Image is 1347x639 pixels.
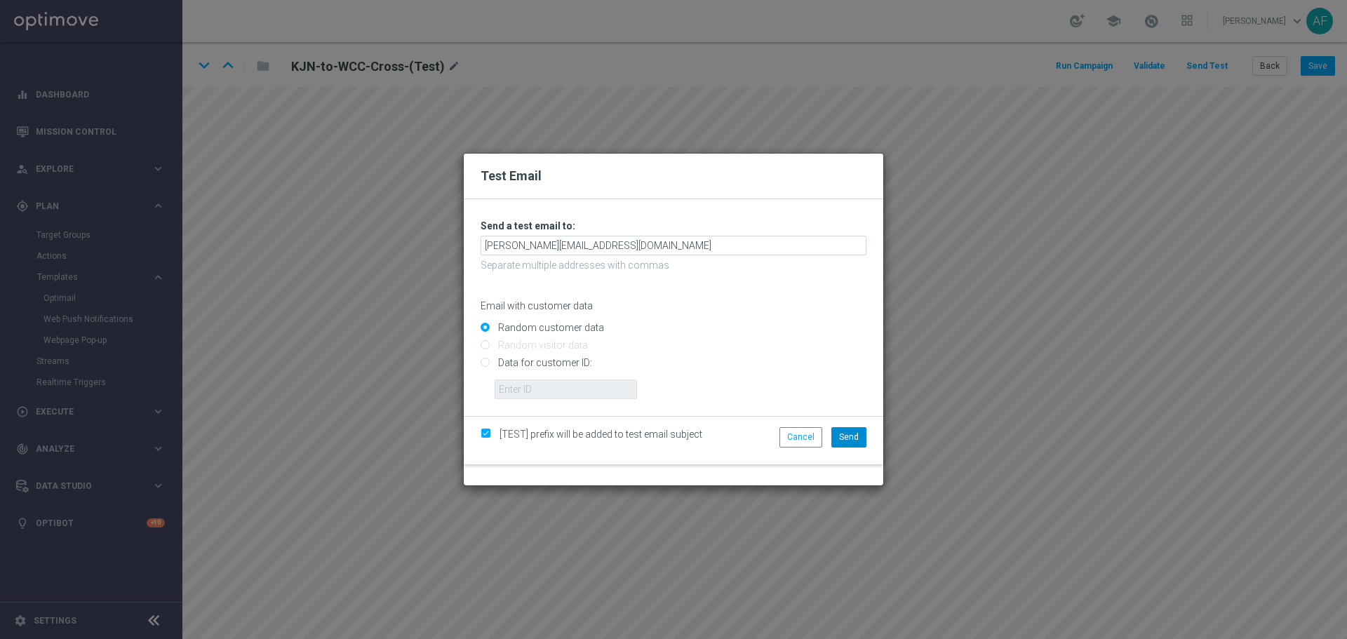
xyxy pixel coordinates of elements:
p: Separate multiple addresses with commas [481,259,866,271]
span: Send [839,432,859,442]
button: Send [831,427,866,447]
h3: Send a test email to: [481,220,866,232]
span: [TEST] prefix will be added to test email subject [500,429,702,440]
input: Enter ID [495,379,637,399]
label: Random customer data [495,321,604,334]
h2: Test Email [481,168,866,184]
button: Cancel [779,427,822,447]
p: Email with customer data [481,300,866,312]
